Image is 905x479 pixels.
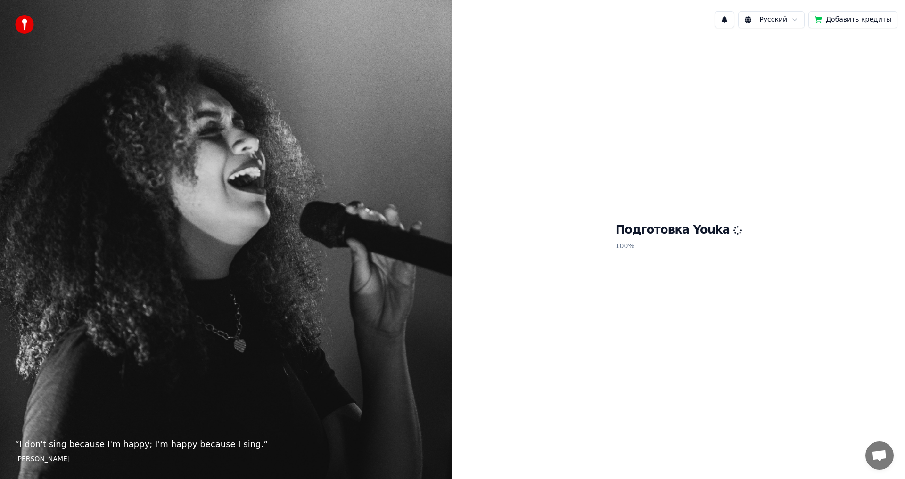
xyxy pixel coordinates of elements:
p: “ I don't sing because I'm happy; I'm happy because I sing. ” [15,438,437,451]
a: Открытый чат [865,441,894,470]
img: youka [15,15,34,34]
button: Добавить кредиты [808,11,897,28]
h1: Подготовка Youka [616,223,742,238]
p: 100 % [616,238,742,255]
footer: [PERSON_NAME] [15,455,437,464]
